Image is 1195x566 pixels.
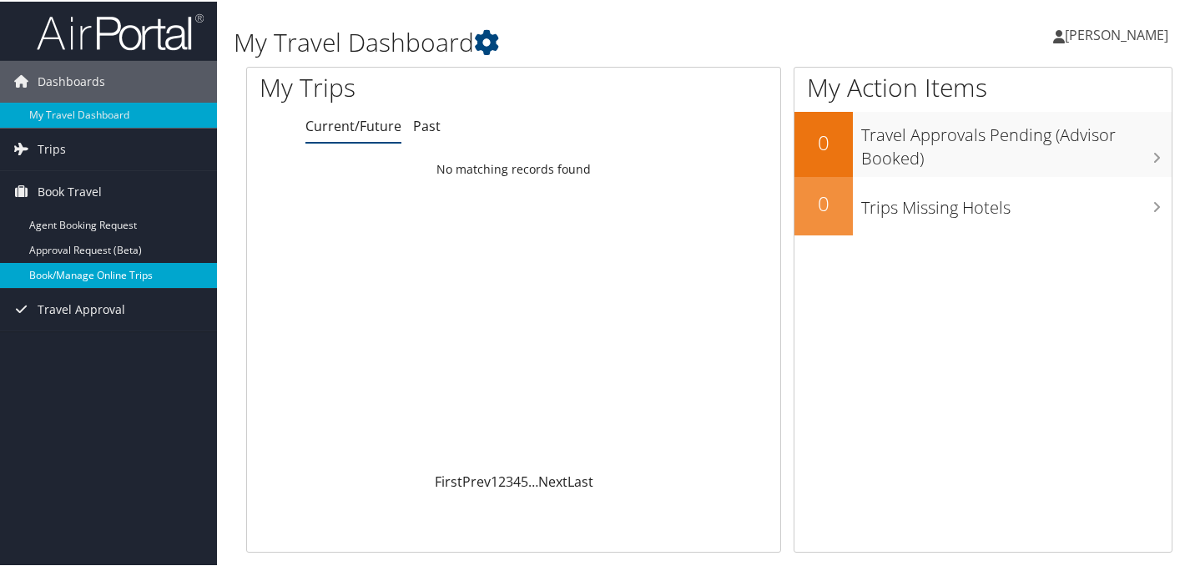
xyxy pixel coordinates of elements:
[794,68,1172,104] h1: My Action Items
[38,127,66,169] span: Trips
[794,110,1172,174] a: 0Travel Approvals Pending (Advisor Booked)
[260,68,546,104] h1: My Trips
[1065,24,1168,43] span: [PERSON_NAME]
[435,471,462,489] a: First
[38,287,125,329] span: Travel Approval
[506,471,513,489] a: 3
[513,471,521,489] a: 4
[37,11,204,50] img: airportal-logo.png
[861,114,1172,169] h3: Travel Approvals Pending (Advisor Booked)
[38,59,105,101] span: Dashboards
[521,471,528,489] a: 5
[234,23,868,58] h1: My Travel Dashboard
[794,175,1172,234] a: 0Trips Missing Hotels
[794,127,853,155] h2: 0
[1053,8,1185,58] a: [PERSON_NAME]
[247,153,780,183] td: No matching records found
[462,471,491,489] a: Prev
[567,471,593,489] a: Last
[413,115,441,134] a: Past
[528,471,538,489] span: …
[305,115,401,134] a: Current/Future
[794,188,853,216] h2: 0
[538,471,567,489] a: Next
[861,186,1172,218] h3: Trips Missing Hotels
[38,169,102,211] span: Book Travel
[491,471,498,489] a: 1
[498,471,506,489] a: 2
